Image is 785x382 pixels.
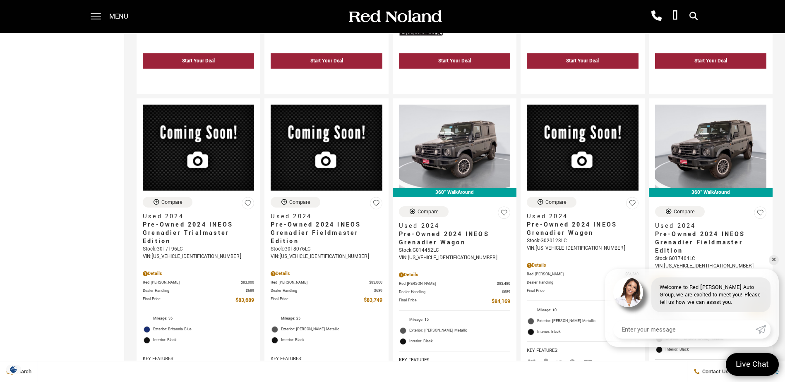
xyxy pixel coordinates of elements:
span: $689 [246,288,254,294]
div: Stock : G018076LC [271,246,382,253]
span: Navigation Sys [583,359,593,365]
span: Final Price [271,296,363,305]
div: Pricing Details - Pre-Owned 2024 INEOS Grenadier Wagon With Navigation & 4WD [527,262,638,269]
a: Final Price $83,689 [143,296,254,305]
div: Stock : G020123LC [527,237,638,245]
button: Compare Vehicle [527,197,576,208]
div: 360° WalkAround [393,188,516,197]
div: Stock : G017196LC [143,246,254,253]
a: Final Price $85,029 [527,288,638,296]
li: Mileage: 35 [143,313,254,324]
span: Interior: Black [153,336,254,344]
span: $83,689 [235,296,254,305]
a: Red [PERSON_NAME] $83,000 [143,279,254,286]
span: Exterior: [PERSON_NAME] Metallic [281,325,382,334]
span: Final Price [399,297,492,306]
div: Start Your Deal [182,57,215,64]
a: Dealer Handling $689 [271,288,382,294]
a: Live Chat [726,353,779,376]
input: Enter your message [613,320,756,339]
span: Key Features : [527,346,638,355]
div: Start Your Deal [271,53,382,69]
span: Used 2024 [271,212,376,221]
li: Mileage: 15 [399,315,510,325]
div: undefined - Pre-Owned 2024 INEOS Grenadier Trialmaster Edition With Navigation & 4WD [399,71,510,86]
div: Pricing Details - Pre-Owned 2024 INEOS Grenadier Trialmaster Edition With Navigation & 4WD [143,270,254,277]
div: 360° WalkAround [649,188,773,197]
span: Interior: Black [537,328,638,336]
div: Compare [545,198,567,206]
div: VIN: [US_VEHICLE_IDENTIFICATION_NUMBER] [527,245,638,252]
div: VIN: [US_VEHICLE_IDENTIFICATION_NUMBER] [399,254,510,262]
button: Compare Vehicle [399,206,449,217]
div: Compare [418,208,439,215]
img: 2024 INEOS Grenadier Wagon [399,105,510,188]
a: Red [PERSON_NAME] $84,340 [527,271,638,277]
span: Pre-Owned 2024 INEOS Grenadier Fieldmaster Edition [271,221,376,246]
img: Opt-Out Icon [4,365,23,374]
a: Used 2024Pre-Owned 2024 INEOS Grenadier Trialmaster Edition [143,212,254,246]
div: Start Your Deal [310,57,343,64]
div: Start Your Deal [566,57,599,64]
img: 2024 INEOS Grenadier Fieldmaster Edition [271,105,382,191]
span: $83,749 [364,296,382,305]
a: Submit [756,320,771,339]
span: Final Price [527,288,619,296]
div: Compare [674,208,695,215]
a: Final Price $84,169 [399,297,510,306]
span: $689 [502,289,510,295]
span: Dealer Handling [527,279,630,286]
img: Agent profile photo [613,277,643,307]
span: Interior: Black [665,346,766,354]
span: $83,000 [241,279,254,286]
span: Exterior: Britannia Blue [153,325,254,334]
span: Interior: Black [409,337,510,346]
div: undefined - Pre-Owned 2024 INEOS Grenadier Wagon With Navigation & 4WD [143,71,254,86]
button: Save Vehicle [242,197,254,213]
div: undefined - Pre-Owned 2024 INEOS Grenadier Wagon With Navigation & 4WD [271,71,382,86]
span: Used 2024 [399,222,504,230]
div: VIN: [US_VEHICLE_IDENTIFICATION_NUMBER] [655,263,766,270]
span: Pre-Owned 2024 INEOS Grenadier Wagon [399,230,504,247]
div: undefined - Pre-Owned 2024 INEOS Grenadier Wagon With Navigation & 4WD [655,71,766,86]
span: Exterior: [PERSON_NAME] Metallic [537,317,638,325]
span: AWD [527,359,537,365]
span: Key Features : [271,354,382,363]
a: Used 2024Pre-Owned 2024 INEOS Grenadier Wagon [399,222,510,247]
span: Exterior: [PERSON_NAME] Metallic [409,327,510,335]
span: Used 2024 [655,222,760,230]
button: Save Vehicle [370,197,382,213]
div: Pricing Details - Pre-Owned 2024 INEOS Grenadier Fieldmaster Edition With Navigation & 4WD [271,270,382,277]
span: $83,060 [369,279,382,286]
a: Final Price $83,749 [271,296,382,305]
div: Stock : G014452LC [399,247,510,254]
img: 2024 INEOS Grenadier Fieldmaster Edition [655,105,766,188]
a: Dealer Handling $689 [143,288,254,294]
span: Key Features : [399,356,510,365]
img: 2024 INEOS Grenadier Trialmaster Edition [143,105,254,191]
li: Mileage: 10 [527,305,638,316]
button: Save Vehicle [754,206,766,222]
span: Fog Lights [555,359,565,365]
span: Dealer Handling [399,289,502,295]
span: Red [PERSON_NAME] [399,281,497,287]
span: Contact Us [700,368,729,375]
div: Pricing Details - Pre-Owned 2024 INEOS Grenadier Wagon With Navigation & 4WD [399,271,510,279]
a: Dealer Handling $689 [399,289,510,295]
button: Save Vehicle [626,197,639,213]
span: Red [PERSON_NAME] [271,279,369,286]
a: Used 2024Pre-Owned 2024 INEOS Grenadier Fieldmaster Edition [271,212,382,246]
a: Dealer Handling $689 [527,279,638,286]
div: Start Your Deal [143,53,254,69]
img: 2024 INEOS Grenadier Wagon [527,105,638,191]
a: Used 2024Pre-Owned 2024 INEOS Grenadier Wagon [527,212,638,237]
span: Dealer Handling [143,288,246,294]
span: Final Price [143,296,235,305]
span: Dealer Handling [271,288,374,294]
button: Compare Vehicle [271,197,320,208]
div: Start Your Deal [438,57,471,64]
div: VIN: [US_VEHICLE_IDENTIFICATION_NUMBER] [271,253,382,260]
span: Live Chat [732,359,773,370]
li: Mileage: 25 [271,313,382,324]
a: Red [PERSON_NAME] $83,060 [271,279,382,286]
